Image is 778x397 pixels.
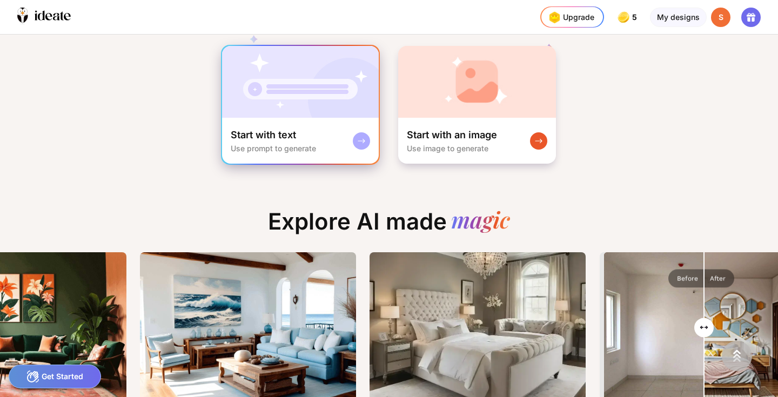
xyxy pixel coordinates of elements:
[546,9,563,26] img: upgrade-nav-btn-icon.gif
[9,365,101,388] div: Get Started
[546,9,594,26] div: Upgrade
[222,46,379,118] img: startWithTextCardBg.jpg
[231,129,296,142] div: Start with text
[231,144,316,153] div: Use prompt to generate
[407,144,488,153] div: Use image to generate
[398,46,556,118] img: startWithImageCardBg.jpg
[711,8,730,27] div: S
[650,8,707,27] div: My designs
[632,13,639,22] span: 5
[407,129,497,142] div: Start with an image
[451,208,510,235] div: magic
[259,208,519,244] div: Explore AI made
